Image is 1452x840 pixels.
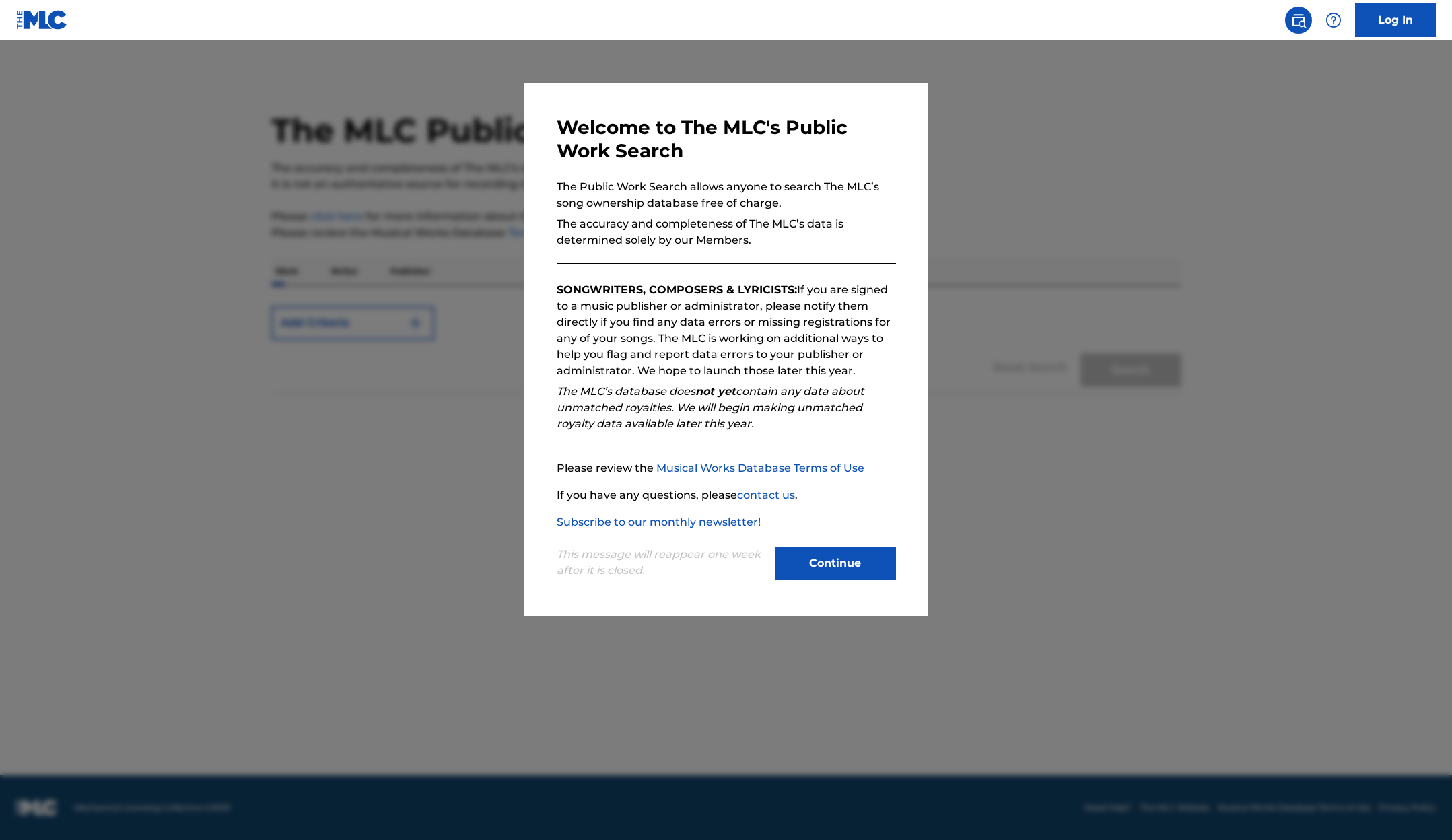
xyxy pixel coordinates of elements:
em: The MLC’s database does contain any data about unmatched royalties. We will begin making unmatche... [557,385,864,430]
img: help [1325,12,1342,28]
p: Please review the [557,460,896,477]
a: Musical Works Database Terms of Use [656,462,864,475]
h3: Welcome to The MLC's Public Work Search [557,116,896,163]
a: Log In [1355,3,1436,37]
p: The Public Work Search allows anyone to search The MLC’s song ownership database free of charge. [557,179,896,211]
strong: not yet [695,385,736,398]
a: contact us [737,489,795,501]
p: If you have any questions, please . [557,487,896,503]
button: Continue [775,547,896,580]
img: MLC Logo [16,10,68,30]
p: If you are signed to a music publisher or administrator, please notify them directly if you find ... [557,282,896,379]
img: search [1290,12,1307,28]
a: Public Search [1285,7,1312,34]
p: This message will reappear one week after it is closed. [557,547,767,579]
strong: SONGWRITERS, COMPOSERS & LYRICISTS: [557,283,797,296]
a: Subscribe to our monthly newsletter! [557,516,761,528]
div: Help [1320,7,1347,34]
p: The accuracy and completeness of The MLC’s data is determined solely by our Members. [557,216,896,248]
